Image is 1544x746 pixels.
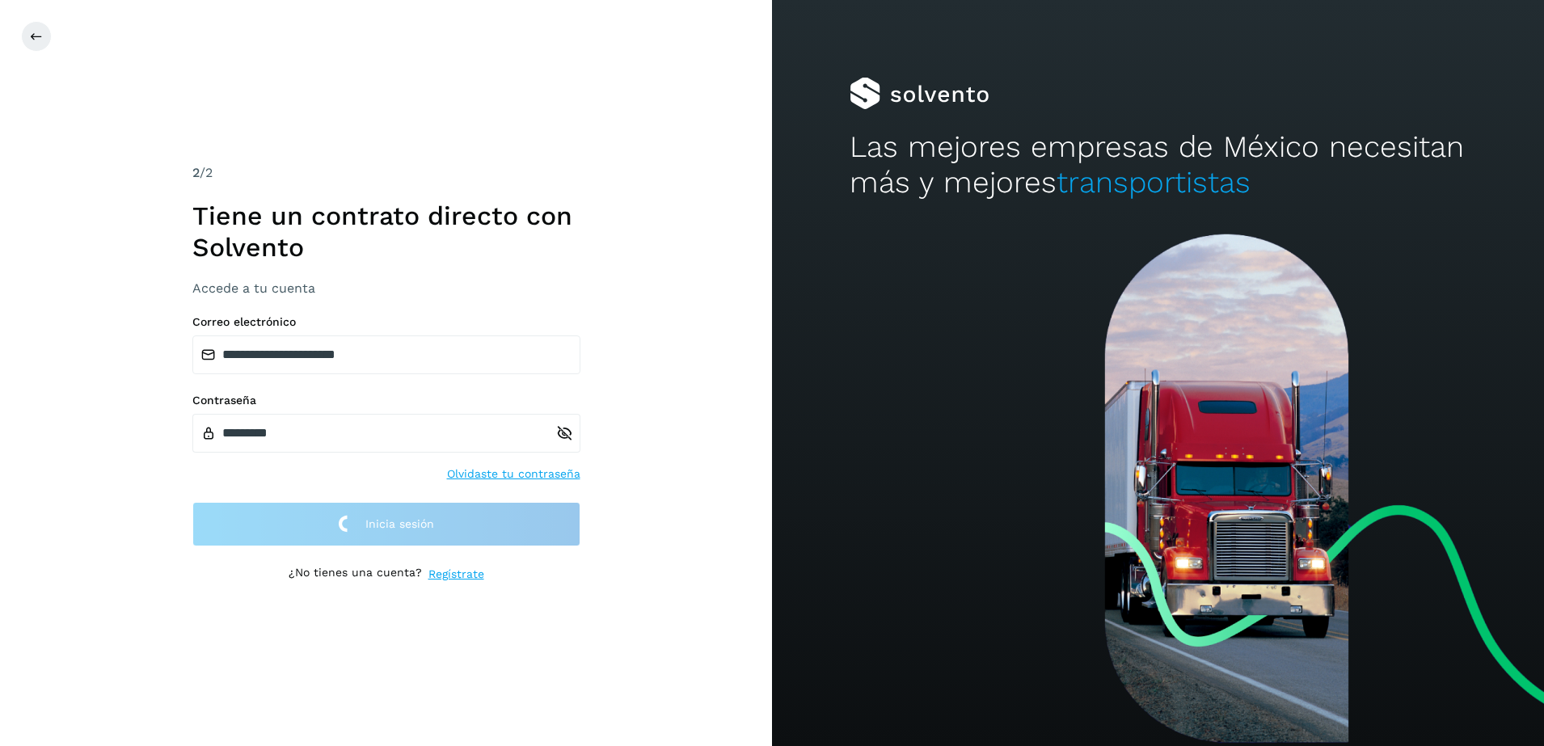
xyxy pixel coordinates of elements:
p: ¿No tienes una cuenta? [289,566,422,583]
label: Correo electrónico [192,315,580,329]
h1: Tiene un contrato directo con Solvento [192,200,580,263]
a: Olvidaste tu contraseña [447,466,580,483]
h3: Accede a tu cuenta [192,280,580,296]
span: transportistas [1057,165,1251,200]
span: 2 [192,165,200,180]
div: /2 [192,163,580,183]
h2: Las mejores empresas de México necesitan más y mejores [850,129,1467,201]
label: Contraseña [192,394,580,407]
span: Inicia sesión [365,518,434,529]
button: Inicia sesión [192,502,580,546]
a: Regístrate [428,566,484,583]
